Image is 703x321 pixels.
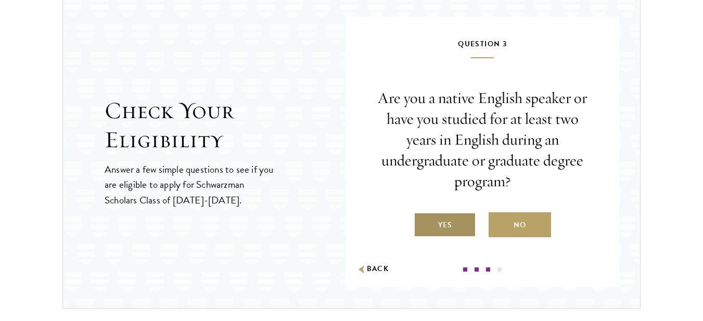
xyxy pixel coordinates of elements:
[414,212,476,237] label: Yes
[489,212,551,237] label: No
[105,162,275,207] p: Answer a few simple questions to see if you are eligible to apply for Schwarzman Scholars Class o...
[377,88,589,191] p: Are you a native English speaker or have you studied for at least two years in English during an ...
[377,37,589,58] h5: Question 3
[356,264,389,275] button: Back
[105,96,346,155] h2: Check Your Eligibility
